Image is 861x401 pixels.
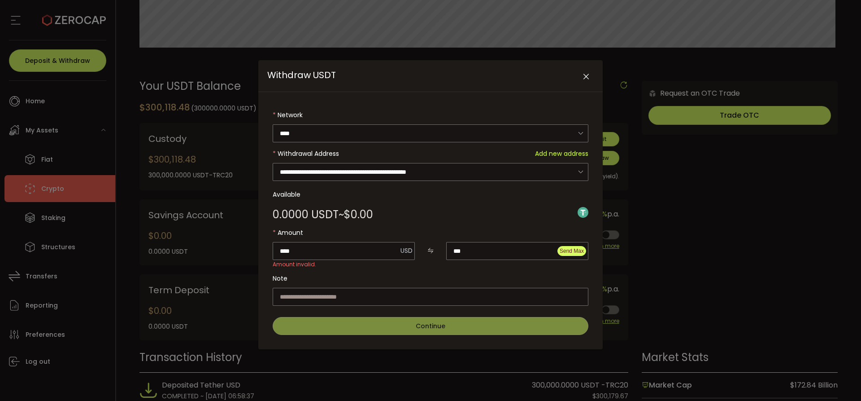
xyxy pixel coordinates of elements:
[273,260,588,267] div: Amount invalid.
[278,149,339,158] span: Withdrawal Address
[273,106,588,124] label: Network
[273,209,339,220] span: 0.0000 USDT
[578,69,594,85] button: Close
[557,246,586,256] button: Send Max
[273,224,588,242] label: Amount
[273,317,588,335] button: Continue
[400,246,413,255] span: USD
[344,209,373,220] span: $0.00
[258,60,603,349] div: Withdraw USDT
[273,209,373,220] div: ~
[816,358,861,401] iframe: Chat Widget
[560,248,584,254] span: Send Max
[267,69,336,81] span: Withdraw USDT
[273,269,588,287] label: Note
[273,185,588,203] label: Available
[535,145,588,163] span: Add new address
[416,322,445,330] span: Continue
